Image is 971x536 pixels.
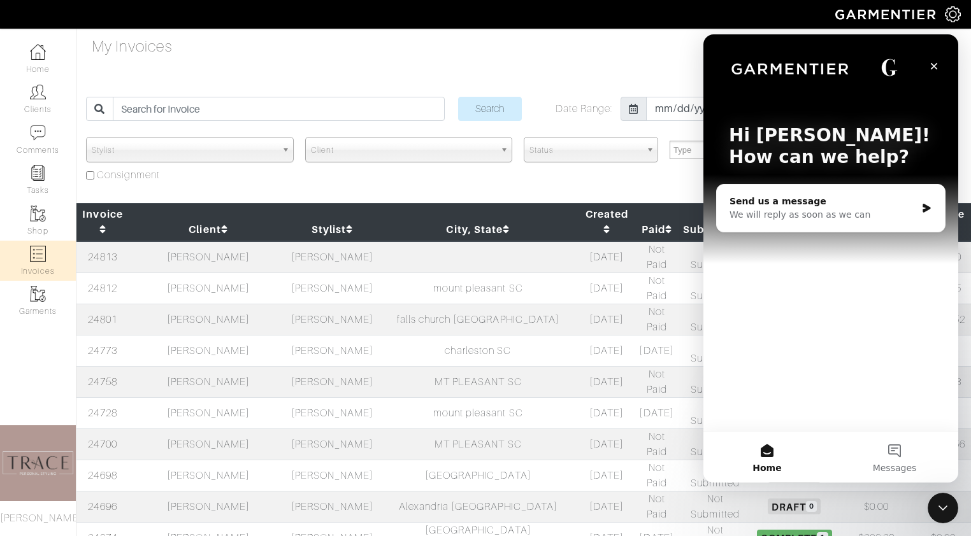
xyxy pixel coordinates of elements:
[377,397,579,428] td: mount pleasant SC
[679,304,751,335] td: Not Submitted
[312,223,353,236] a: Stylist
[288,272,377,304] td: [PERSON_NAME]
[88,501,117,512] a: 24696
[679,366,751,397] td: Not Submitted
[829,3,945,25] img: garmentier-logo-header-white-b43fb05a5012e4ada735d5af1a66efaba907eab6374d6393d1fbf88cb4ef424d.png
[634,241,679,273] td: Not Paid
[92,138,277,163] span: Stylist
[92,38,173,56] h4: My Invoices
[928,493,958,523] iframe: Intercom live chat
[579,428,634,460] td: [DATE]
[837,491,915,522] td: $0.00
[579,335,634,366] td: [DATE]
[377,491,579,522] td: Alexandria [GEOGRAPHIC_DATA]
[377,304,579,335] td: falls church [GEOGRAPHIC_DATA]
[579,272,634,304] td: [DATE]
[88,283,117,294] a: 24812
[579,241,634,273] td: [DATE]
[679,397,751,428] td: Not Submitted
[288,241,377,273] td: [PERSON_NAME]
[579,397,634,428] td: [DATE]
[30,84,46,100] img: clients-icon-6bae9207a08558b7cb47a8932f037763ab4055f8c8b6bfacd5dc20c3e0201464.png
[88,470,117,481] a: 24698
[129,272,288,304] td: [PERSON_NAME]
[634,460,679,491] td: Not Paid
[88,407,117,419] a: 24728
[446,223,510,236] a: City, State
[288,397,377,428] td: [PERSON_NAME]
[579,366,634,397] td: [DATE]
[30,125,46,141] img: comment-icon-a0a6a9ef722e966f86d9cbdc48e553b5cf19dbc54f86b18d962a5391bc8f6eb6.png
[679,272,751,304] td: Not Submitted
[288,304,377,335] td: [PERSON_NAME]
[30,165,46,181] img: reminder-icon-8004d30b9f0a5d33ae49ab947aed9ed385cf756f9e5892f1edd6e32f2345188e.png
[634,335,679,366] td: [DATE]
[634,366,679,397] td: Not Paid
[634,397,679,428] td: [DATE]
[30,246,46,262] img: orders-icon-0abe47150d42831381b5fb84f609e132dff9fe21cb692f30cb5eec754e2cba89.png
[88,439,117,450] a: 24700
[683,223,747,236] a: Submitted
[82,208,122,236] a: Invoice
[806,501,817,512] span: 0
[579,491,634,522] td: [DATE]
[97,167,161,183] label: Consignment
[129,397,288,428] td: [PERSON_NAME]
[529,138,641,163] span: Status
[377,366,579,397] td: MT PLEASANT SC
[679,335,751,366] td: Not Submitted
[579,460,634,491] td: [DATE]
[634,304,679,335] td: Not Paid
[288,428,377,460] td: [PERSON_NAME]
[377,335,579,366] td: charleston SC
[768,498,821,514] span: Draft
[634,428,679,460] td: Not Paid
[88,345,117,356] a: 24773
[556,101,613,116] label: Date Range:
[634,272,679,304] td: Not Paid
[129,304,288,335] td: [PERSON_NAME]
[377,428,579,460] td: MT PLEASANT SC
[129,366,288,397] td: [PERSON_NAME]
[377,272,579,304] td: mount pleasant SC
[377,460,579,491] td: [GEOGRAPHIC_DATA]
[88,251,117,263] a: 24813
[129,428,288,460] td: [PERSON_NAME]
[679,491,751,522] td: Not Submitted
[189,223,227,236] a: Client
[703,34,958,483] iframe: Intercom live chat
[679,428,751,460] td: Not Submitted
[129,460,288,491] td: [PERSON_NAME]
[88,314,117,325] a: 24801
[642,223,672,236] a: Paid
[945,6,961,22] img: gear-icon-white-bd11855cb880d31180b6d7d6211b90ccbf57a29d726f0c71d8c61bd08dd39cc2.png
[30,206,46,222] img: garments-icon-b7da505a4dc4fd61783c78ac3ca0ef83fa9d6f193b1c9dc38574b1d14d53ca28.png
[288,491,377,522] td: [PERSON_NAME]
[916,491,971,522] td: $0.00
[129,241,288,273] td: [PERSON_NAME]
[113,97,444,121] input: Search for Invoice
[288,460,377,491] td: [PERSON_NAME]
[129,335,288,366] td: [PERSON_NAME]
[458,97,522,121] input: Search
[30,286,46,302] img: garments-icon-b7da505a4dc4fd61783c78ac3ca0ef83fa9d6f193b1c9dc38574b1d14d53ca28.png
[129,491,288,522] td: [PERSON_NAME]
[679,241,751,273] td: Not Submitted
[634,491,679,522] td: Not Paid
[586,208,628,236] a: Created
[311,138,496,163] span: Client
[679,460,751,491] td: Not Submitted
[579,304,634,335] td: [DATE]
[88,376,117,388] a: 24758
